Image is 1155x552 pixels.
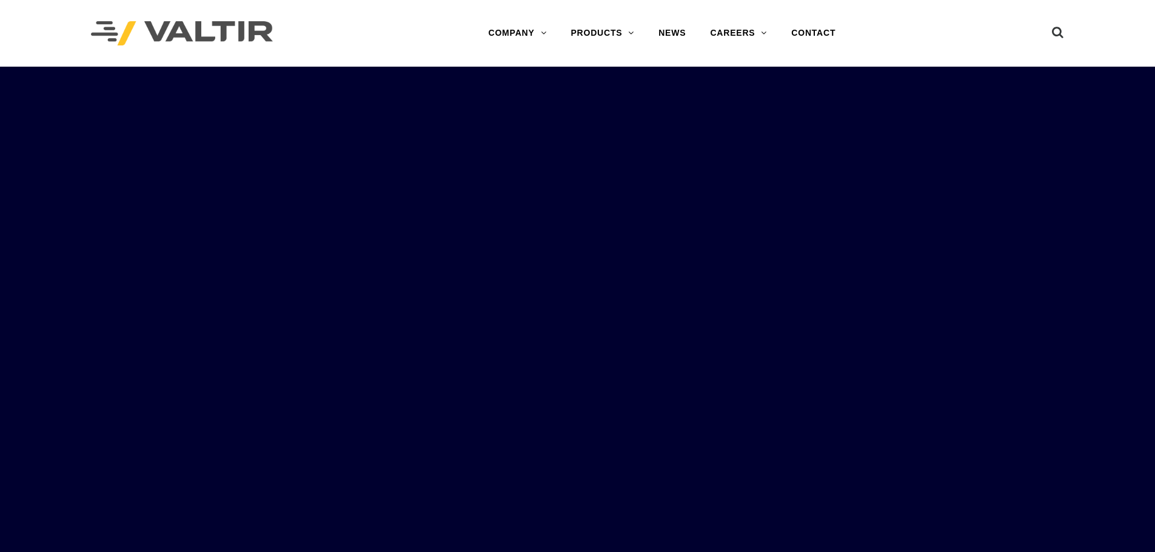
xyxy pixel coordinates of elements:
a: NEWS [646,21,698,45]
img: Valtir [91,21,273,46]
a: PRODUCTS [558,21,646,45]
a: CONTACT [779,21,848,45]
a: CAREERS [698,21,779,45]
a: COMPANY [476,21,558,45]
